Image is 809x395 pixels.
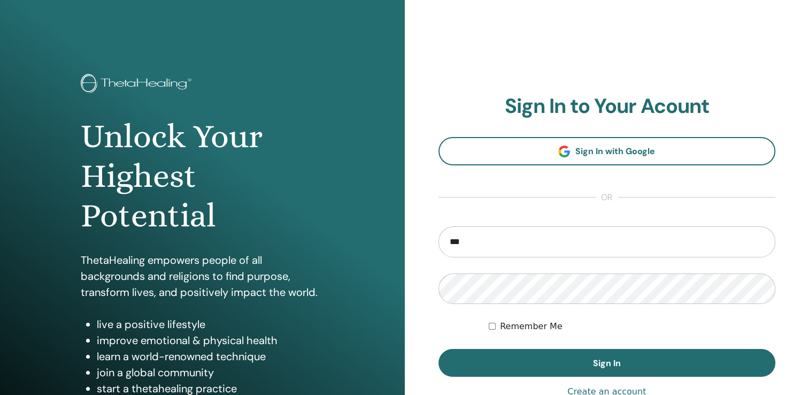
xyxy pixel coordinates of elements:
[593,358,621,369] span: Sign In
[97,348,323,364] li: learn a world-renowned technique
[97,332,323,348] li: improve emotional & physical health
[489,320,775,333] div: Keep me authenticated indefinitely or until I manually logout
[596,191,618,204] span: or
[438,137,776,165] a: Sign In with Google
[97,316,323,332] li: live a positive lifestyle
[438,94,776,119] h2: Sign In to Your Acount
[575,146,655,157] span: Sign In with Google
[81,117,323,236] h1: Unlock Your Highest Potential
[81,252,323,300] p: ThetaHealing empowers people of all backgrounds and religions to find purpose, transform lives, a...
[500,320,563,333] label: Remember Me
[438,349,776,377] button: Sign In
[97,364,323,381] li: join a global community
